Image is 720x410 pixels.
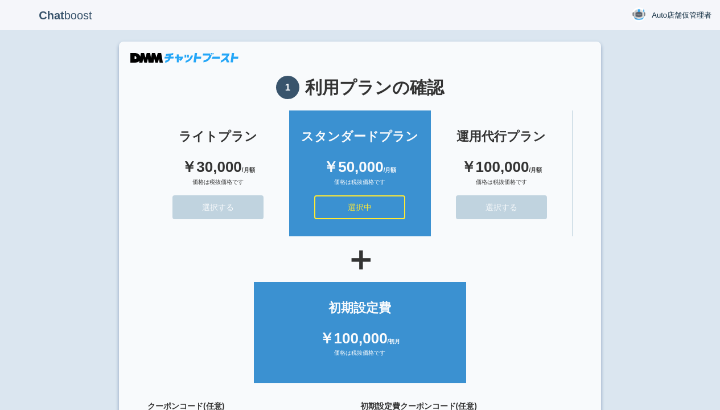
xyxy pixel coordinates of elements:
[301,178,419,195] div: 価格は税抜価格です
[384,167,397,173] span: /月額
[9,1,122,30] p: boost
[388,338,401,345] span: /初月
[529,167,542,173] span: /月額
[456,195,547,219] button: 選択する
[159,128,278,145] div: ライトプラン
[265,328,455,349] div: ￥100,000
[147,76,573,99] h1: 利用プランの確認
[265,349,455,366] div: 価格は税抜価格です
[172,195,264,219] button: 選択する
[632,7,646,22] img: User Image
[442,157,561,178] div: ￥100,000
[442,178,561,195] div: 価格は税抜価格です
[159,157,278,178] div: ￥30,000
[265,299,455,317] div: 初期設定費
[159,178,278,195] div: 価格は税抜価格です
[276,76,299,99] span: 1
[130,53,238,63] img: DMMチャットブースト
[301,128,419,145] div: スタンダードプラン
[442,128,561,145] div: 運用代行プラン
[314,195,405,219] button: 選択中
[301,157,419,178] div: ￥50,000
[652,10,711,21] span: Auto店舗仮管理者
[39,9,64,22] b: Chat
[147,242,573,276] div: ＋
[242,167,255,173] span: /月額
